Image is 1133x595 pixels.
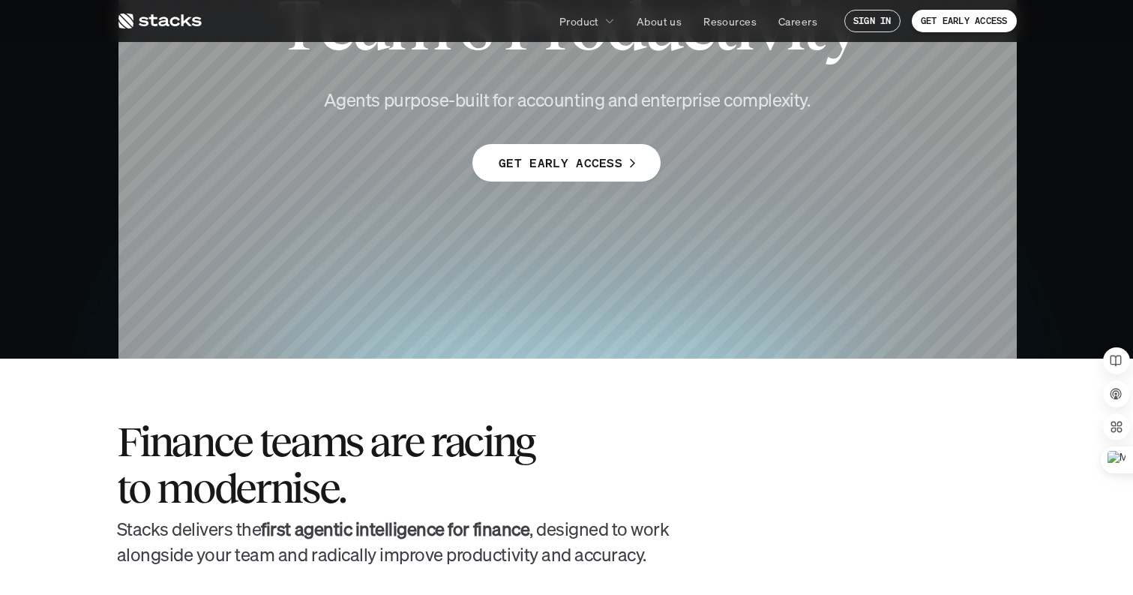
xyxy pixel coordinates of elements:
p: GET EARLY ACCESS [921,16,1008,26]
a: SIGN IN [844,10,901,32]
p: SIGN IN [853,16,892,26]
a: Resources [694,8,766,35]
p: Careers [778,14,817,29]
strong: first agentic intelligence for finance [261,517,529,541]
h4: Stacks delivers the , designed to work alongside your team and radically improve productivity and... [117,517,672,567]
a: GET EARLY ACCESS [472,144,661,182]
p: About us [637,14,682,29]
a: About us [628,8,691,35]
p: Product [559,14,599,29]
h2: Finance teams are racing to modernise. [117,419,537,511]
h4: Agents purpose-built for accounting and enterprise complexity. [297,88,837,113]
p: Resources [703,14,757,29]
a: Careers [769,8,826,35]
p: GET EARLY ACCESS [499,152,622,174]
a: GET EARLY ACCESS [912,10,1017,32]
